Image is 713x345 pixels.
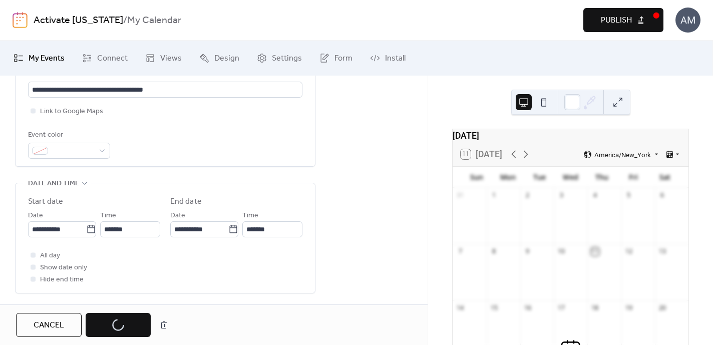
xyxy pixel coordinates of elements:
[658,191,666,199] div: 6
[461,167,492,187] div: Sun
[312,45,360,72] a: Form
[170,196,202,208] div: End date
[658,304,666,312] div: 20
[490,191,498,199] div: 1
[40,250,60,262] span: All day
[456,247,465,256] div: 7
[591,191,599,199] div: 4
[586,167,618,187] div: Thu
[28,129,108,141] div: Event color
[16,313,82,337] button: Cancel
[624,304,633,312] div: 19
[170,210,185,222] span: Date
[192,45,247,72] a: Design
[601,15,632,27] span: Publish
[249,45,309,72] a: Settings
[6,45,72,72] a: My Events
[456,304,465,312] div: 14
[524,167,555,187] div: Tue
[456,191,465,199] div: 31
[453,129,688,142] div: [DATE]
[123,11,127,30] b: /
[97,53,128,65] span: Connect
[490,247,498,256] div: 8
[523,247,532,256] div: 9
[160,53,182,65] span: Views
[40,274,84,286] span: Hide end time
[594,151,651,158] span: America/New_York
[649,167,680,187] div: Sat
[658,247,666,256] div: 13
[40,106,103,118] span: Link to Google Maps
[492,167,524,187] div: Mon
[28,68,300,80] div: Location
[385,53,406,65] span: Install
[583,8,663,32] button: Publish
[618,167,649,187] div: Fri
[272,53,302,65] span: Settings
[13,12,28,28] img: logo
[523,304,532,312] div: 16
[363,45,413,72] a: Install
[242,210,258,222] span: Time
[591,247,599,256] div: 11
[591,304,599,312] div: 18
[28,178,79,190] span: Date and time
[34,11,123,30] a: Activate [US_STATE]
[214,53,239,65] span: Design
[75,45,135,72] a: Connect
[675,8,700,33] div: AM
[557,191,566,199] div: 3
[624,247,633,256] div: 12
[29,53,65,65] span: My Events
[334,53,352,65] span: Form
[138,45,189,72] a: Views
[557,304,566,312] div: 17
[127,11,181,30] b: My Calendar
[100,210,116,222] span: Time
[34,319,64,331] span: Cancel
[28,196,63,208] div: Start date
[28,210,43,222] span: Date
[523,191,532,199] div: 2
[557,247,566,256] div: 10
[624,191,633,199] div: 5
[40,262,87,274] span: Show date only
[555,167,586,187] div: Wed
[490,304,498,312] div: 15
